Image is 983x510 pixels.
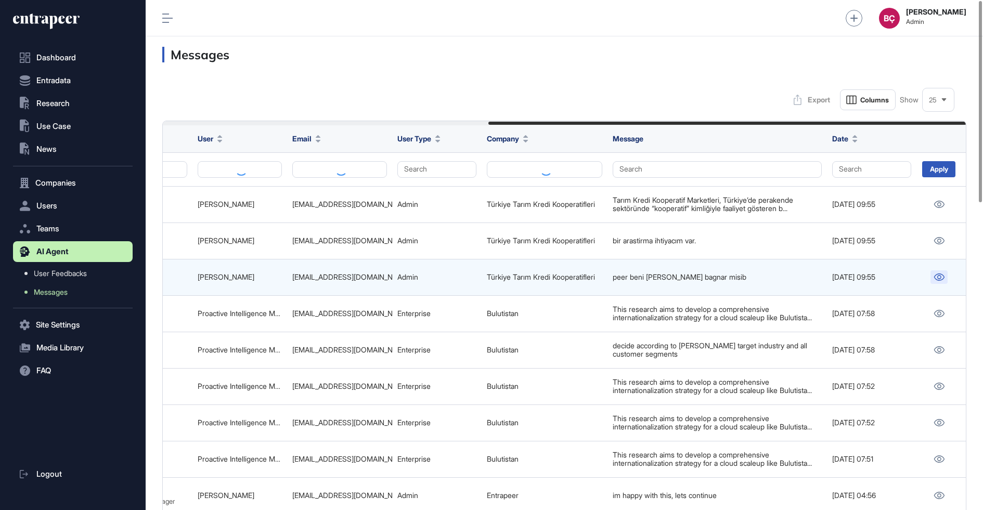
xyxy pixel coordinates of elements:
[613,414,822,431] div: This research aims to develop a comprehensive internationalization strategy for a cloud scaleup l...
[613,491,822,500] div: im happy with this, lets continue
[292,133,321,144] button: Email
[832,346,911,354] div: [DATE] 07:58
[198,454,360,463] a: Proactive Intelligence Manager Proactive Manager
[36,99,70,108] span: Research
[198,133,213,144] span: User
[397,346,476,354] div: Enterprise
[487,236,595,245] a: Türkiye Tarım Kredi Kooperatifleri
[922,161,955,177] div: Apply
[292,455,387,463] div: [EMAIL_ADDRESS][DOMAIN_NAME]
[292,419,387,427] div: [EMAIL_ADDRESS][DOMAIN_NAME]
[13,218,133,239] button: Teams
[832,133,858,144] button: Date
[397,237,476,245] div: Admin
[397,273,476,281] div: Admin
[36,202,57,210] span: Users
[198,345,360,354] a: Proactive Intelligence Manager Proactive Manager
[613,342,822,359] div: decide according to [PERSON_NAME] target industry and all customer segments
[487,491,519,500] a: Entrapeer
[832,419,911,427] div: [DATE] 07:52
[397,419,476,427] div: Enterprise
[292,133,312,144] span: Email
[613,378,822,395] div: This research aims to develop a comprehensive internationalization strategy for a cloud scaleup l...
[34,269,87,278] span: User Feedbacks
[613,134,643,143] span: Message
[34,288,68,296] span: Messages
[198,236,254,245] a: [PERSON_NAME]
[13,93,133,114] button: Research
[36,122,71,130] span: Use Case
[36,247,69,256] span: AI Agent
[162,47,966,62] h3: Messages
[36,54,76,62] span: Dashboard
[613,196,822,213] div: Tarım Kredi Kooperatif Marketleri, Türkiye’de perakende sektöründe “kooperatif” kimliğiyle faaliy...
[613,273,822,281] div: peer beni [PERSON_NAME] bagnar misib
[397,161,476,178] button: Search
[18,264,133,283] a: User Feedbacks
[487,133,519,144] span: Company
[198,491,254,500] a: [PERSON_NAME]
[36,367,51,375] span: FAQ
[292,273,387,281] div: [EMAIL_ADDRESS][DOMAIN_NAME]
[13,337,133,358] button: Media Library
[397,309,476,318] div: Enterprise
[198,133,223,144] button: User
[13,241,133,262] button: AI Agent
[292,491,387,500] div: [EMAIL_ADDRESS][DOMAIN_NAME]
[613,451,822,468] div: This research aims to develop a comprehensive internationalization strategy for a cloud scaleup l...
[13,360,133,381] button: FAQ
[900,96,919,104] span: Show
[832,133,848,144] span: Date
[18,283,133,302] a: Messages
[36,321,80,329] span: Site Settings
[292,346,387,354] div: [EMAIL_ADDRESS][DOMAIN_NAME]
[487,133,528,144] button: Company
[613,161,822,178] button: Search
[832,200,911,208] div: [DATE] 09:55
[487,272,595,281] a: Türkiye Tarım Kredi Kooperatifleri
[906,18,966,25] span: Admin
[198,200,254,208] a: [PERSON_NAME]
[13,464,133,485] a: Logout
[397,133,441,144] button: User Type
[36,76,71,85] span: Entradata
[906,8,966,16] strong: [PERSON_NAME]
[36,344,84,352] span: Media Library
[487,200,595,208] a: Türkiye Tarım Kredi Kooperatifleri
[840,89,896,110] button: Columns
[35,179,76,187] span: Companies
[397,200,476,208] div: Admin
[788,89,836,110] button: Export
[198,309,360,318] a: Proactive Intelligence Manager Proactive Manager
[292,200,387,208] div: [EMAIL_ADDRESS][DOMAIN_NAME]
[832,491,911,500] div: [DATE] 04:56
[292,237,387,245] div: [EMAIL_ADDRESS][DOMAIN_NAME]
[832,161,911,178] button: Search
[929,96,937,104] span: 25
[36,225,59,233] span: Teams
[832,382,911,390] div: [DATE] 07:52
[198,382,360,390] a: Proactive Intelligence Manager Proactive Manager
[13,315,133,335] button: Site Settings
[292,382,387,390] div: [EMAIL_ADDRESS][DOMAIN_NAME]
[13,70,133,91] button: Entradata
[487,345,519,354] a: Bulutistan
[36,470,62,478] span: Logout
[198,418,360,427] a: Proactive Intelligence Manager Proactive Manager
[487,309,519,318] a: Bulutistan
[487,418,519,427] a: Bulutistan
[397,133,431,144] span: User Type
[13,195,133,216] button: Users
[198,272,254,281] a: [PERSON_NAME]
[13,47,133,68] a: Dashboard
[36,145,57,153] span: News
[292,309,387,318] div: [EMAIL_ADDRESS][DOMAIN_NAME]
[13,139,133,160] button: News
[397,382,476,390] div: Enterprise
[397,455,476,463] div: Enterprise
[13,116,133,137] button: Use Case
[832,455,911,463] div: [DATE] 07:51
[613,305,822,322] div: This research aims to develop a comprehensive internationalization strategy for a cloud scaleup l...
[832,237,911,245] div: [DATE] 09:55
[879,8,900,29] div: BÇ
